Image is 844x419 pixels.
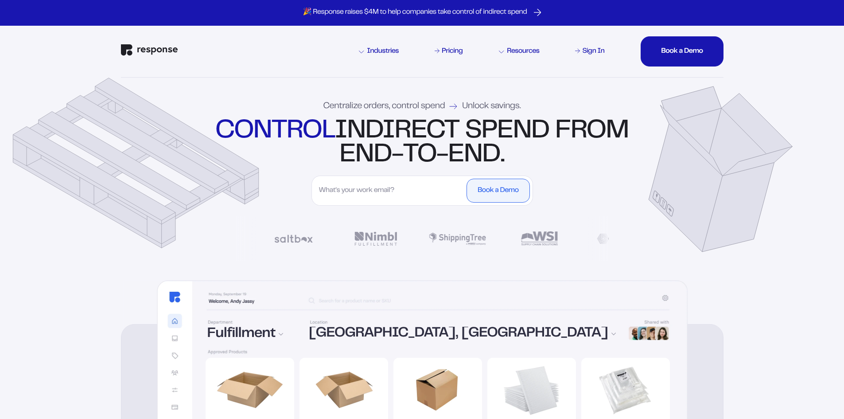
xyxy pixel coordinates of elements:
[499,48,539,55] div: Resources
[309,327,616,341] div: [GEOGRAPHIC_DATA], [GEOGRAPHIC_DATA]
[641,36,723,67] button: Book a DemoBook a DemoBook a DemoBook a DemoBook a Demo
[582,48,604,55] div: Sign In
[315,179,465,203] input: What's your work email?
[213,119,631,167] div: indirect spend from end-to-end.
[467,179,529,203] button: Book a Demo
[215,120,334,143] strong: control
[462,102,521,111] span: Unlock savings.
[478,187,518,194] div: Book a Demo
[323,102,521,111] div: Centralize orders, control spend
[442,48,463,55] div: Pricing
[121,44,178,56] img: Response Logo
[574,46,606,57] a: Sign In
[303,8,527,17] p: 🎉 Response raises $4M to help companies take control of indirect spend
[121,44,178,58] a: Response Home
[433,46,464,57] a: Pricing
[359,48,399,55] div: Industries
[207,327,299,341] div: Fulfillment
[661,48,703,55] div: Book a Demo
